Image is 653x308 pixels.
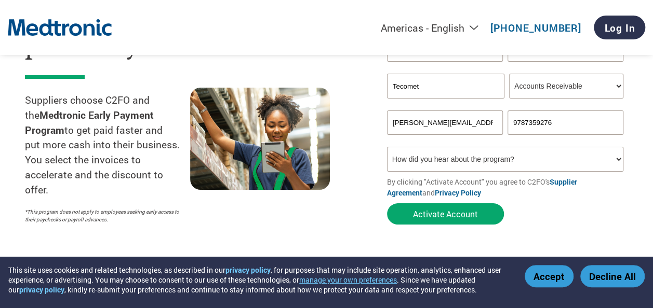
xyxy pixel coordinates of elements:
[299,275,397,285] button: manage your own preferences
[387,136,503,143] div: Inavlid Email Address
[8,265,510,295] div: This site uses cookies and related technologies, as described in our , for purposes that may incl...
[19,285,64,295] a: privacy policy
[525,265,574,287] button: Accept
[490,21,581,34] a: [PHONE_NUMBER]
[387,110,503,135] input: Invalid Email format
[387,63,503,69] div: Invalid first name or first name is too long
[387,74,504,99] input: Your company name*
[25,93,190,198] p: Suppliers choose C2FO and the to get paid faster and put more cash into their business. You selec...
[387,176,628,198] p: By clicking "Activate Account" you agree to C2FO's and
[435,188,481,198] a: Privacy Policy
[508,136,623,143] div: Inavlid Phone Number
[580,265,645,287] button: Decline All
[387,100,623,106] div: Invalid company name or company name is too long
[387,203,504,225] button: Activate Account
[190,88,330,190] img: supply chain worker
[25,208,180,223] p: *This program does not apply to employees seeking early access to their paychecks or payroll adva...
[508,110,623,135] input: Phone*
[509,74,623,99] select: Title/Role
[594,16,645,39] a: Log In
[508,63,623,69] div: Invalid last name or last name is too long
[225,265,271,275] a: privacy policy
[387,177,577,198] a: Supplier Agreement
[25,108,154,136] strong: Medtronic Early Payment Program
[8,13,112,42] img: Medtronic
